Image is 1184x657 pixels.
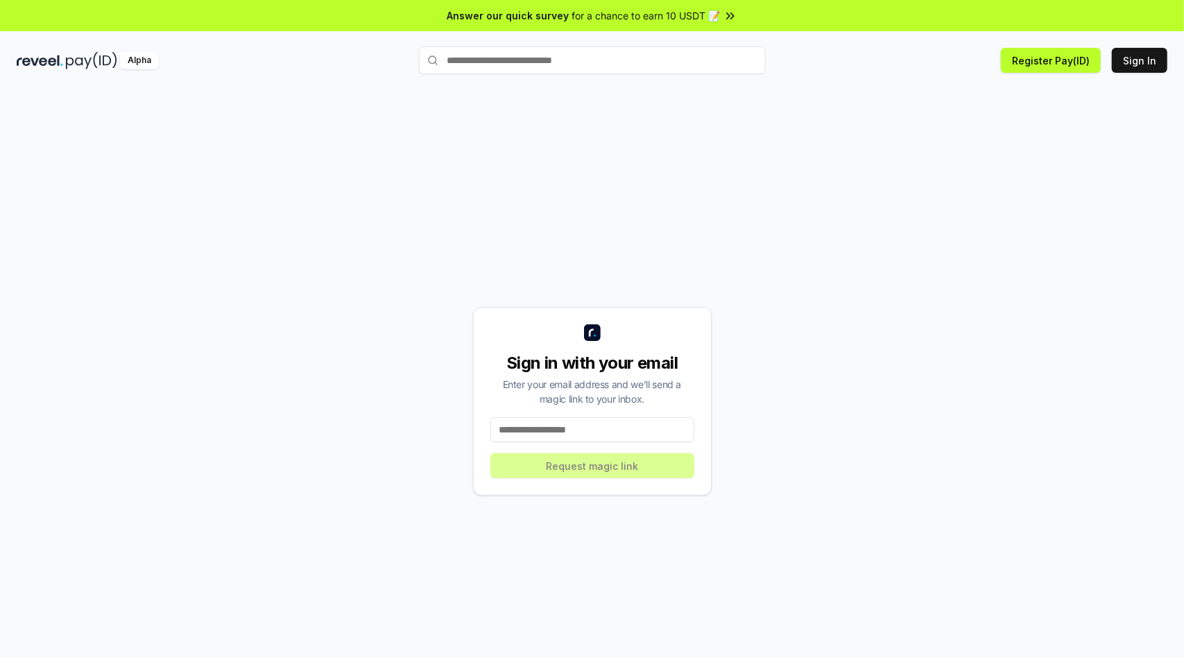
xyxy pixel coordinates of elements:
button: Sign In [1112,48,1167,73]
span: Answer our quick survey [447,8,569,23]
img: logo_small [584,324,601,341]
div: Enter your email address and we’ll send a magic link to your inbox. [490,377,694,406]
div: Alpha [120,52,159,69]
img: reveel_dark [17,52,63,69]
img: pay_id [66,52,117,69]
div: Sign in with your email [490,352,694,374]
button: Register Pay(ID) [1001,48,1101,73]
span: for a chance to earn 10 USDT 📝 [572,8,721,23]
